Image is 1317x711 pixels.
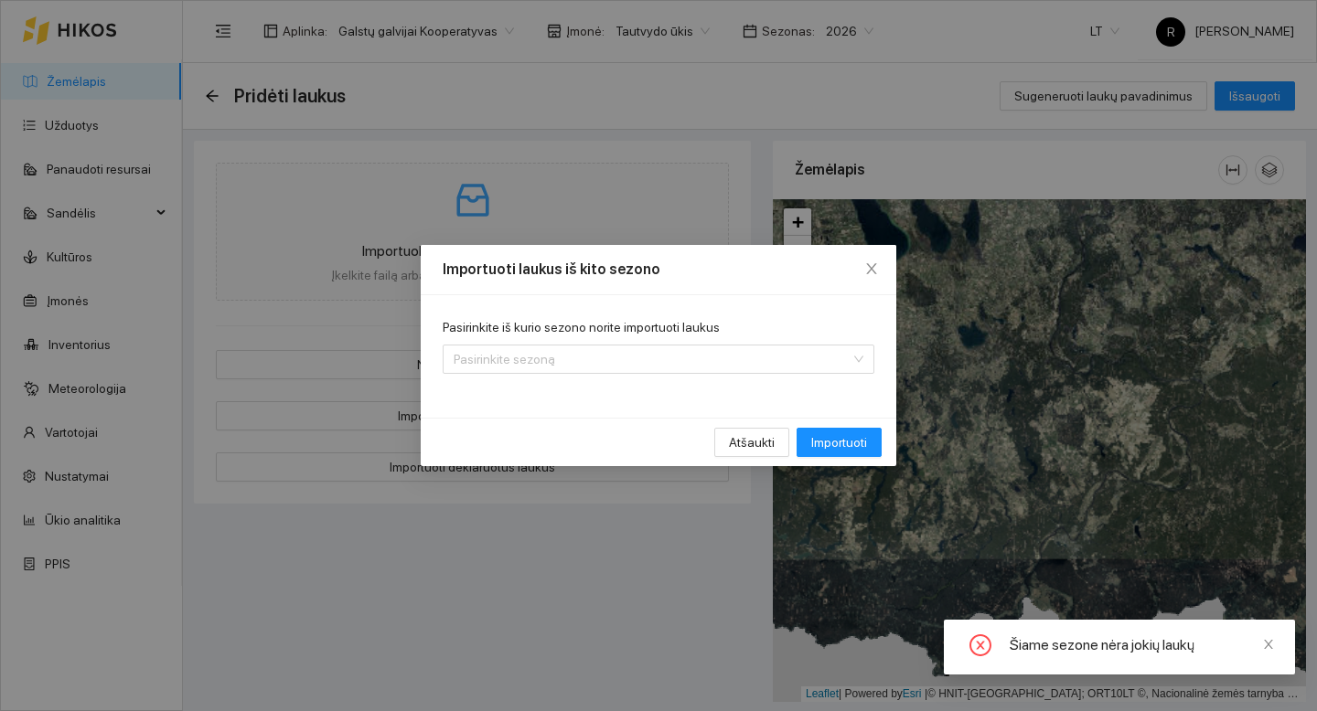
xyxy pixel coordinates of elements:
label: Pasirinkite iš kurio sezono norite importuoti laukus [443,318,720,337]
button: Importuoti [797,428,882,457]
button: Close [847,245,896,294]
div: Importuoti laukus iš kito sezono [443,260,874,280]
span: close-circle [969,634,991,660]
button: Atšaukti [714,428,789,457]
span: Atšaukti [729,432,775,452]
div: Šiame sezone nėra jokių laukų [1010,634,1273,656]
span: close [1262,638,1275,651]
span: close [864,261,879,276]
span: Importuoti [811,432,867,452]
